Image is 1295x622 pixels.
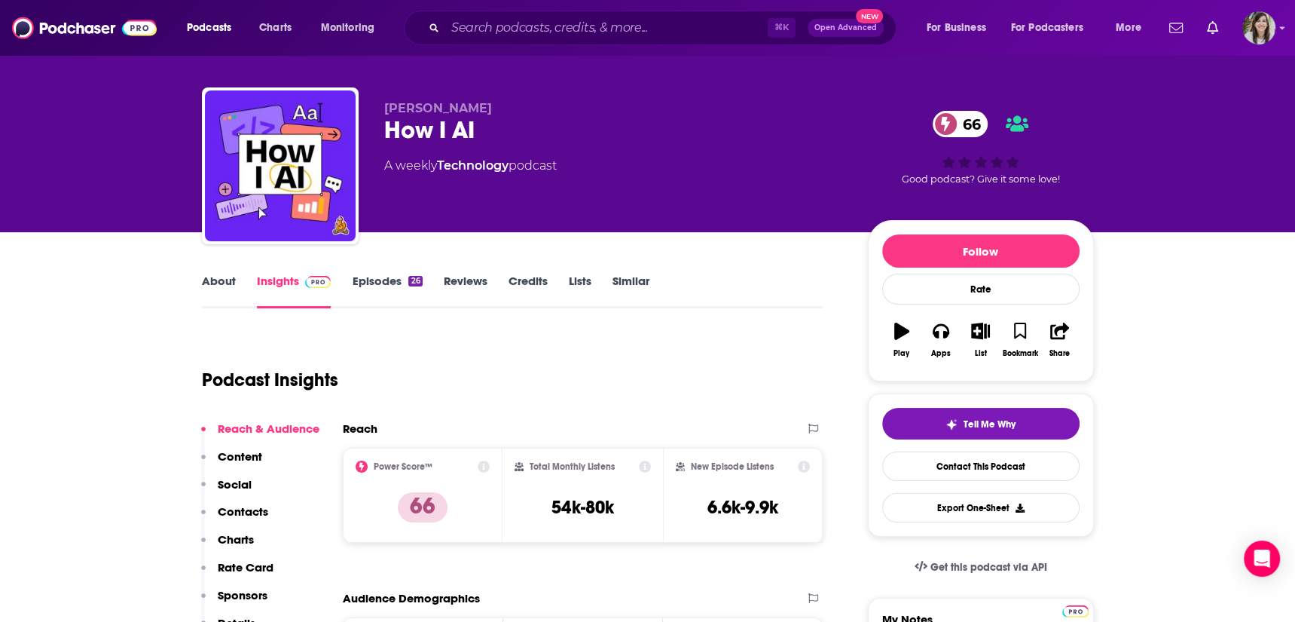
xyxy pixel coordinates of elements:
span: For Podcasters [1011,17,1083,38]
img: Podchaser Pro [1062,605,1089,617]
button: Contacts [201,504,268,532]
button: open menu [310,16,394,40]
img: Podchaser Pro [305,276,331,288]
a: Credits [509,274,548,308]
span: Good podcast? Give it some love! [902,173,1060,185]
span: Monitoring [321,17,374,38]
button: Show profile menu [1242,11,1275,44]
h2: Audience Demographics [343,591,480,605]
button: Sponsors [201,588,267,616]
a: Get this podcast via API [903,549,1059,586]
a: Charts [249,16,301,40]
span: Logged in as devinandrade [1242,11,1275,44]
a: Contact This Podcast [882,452,1080,481]
div: Apps [931,349,951,358]
button: Follow [882,234,1080,268]
input: Search podcasts, credits, & more... [445,16,768,40]
button: tell me why sparkleTell Me Why [882,408,1080,440]
h1: Podcast Insights [202,369,338,391]
button: open menu [1001,16,1105,40]
img: User Profile [1242,11,1275,44]
span: Charts [259,17,292,38]
a: Pro website [1062,603,1089,617]
button: open menu [176,16,251,40]
img: How I AI [205,90,356,241]
img: Podchaser - Follow, Share and Rate Podcasts [12,14,157,42]
p: Content [218,449,262,464]
p: Contacts [218,504,268,519]
div: Play [893,349,909,358]
span: For Business [927,17,986,38]
p: Rate Card [218,560,273,575]
button: Play [882,313,921,367]
a: InsightsPodchaser Pro [257,274,331,308]
div: Open Intercom Messenger [1244,541,1280,577]
span: Podcasts [187,17,231,38]
p: Sponsors [218,588,267,602]
div: 26 [408,276,422,286]
span: New [856,9,883,23]
button: Charts [201,532,254,560]
button: Share [1040,313,1079,367]
a: Technology [437,158,509,173]
div: List [975,349,987,358]
div: Bookmark [1002,349,1037,358]
h2: Power Score™ [374,461,432,472]
div: Search podcasts, credits, & more... [418,11,911,45]
button: Bookmark [1000,313,1040,367]
a: Show notifications dropdown [1163,15,1189,41]
button: Content [201,449,262,477]
button: List [961,313,1000,367]
h3: 6.6k-9.9k [707,496,778,519]
span: Tell Me Why [964,418,1016,430]
button: open menu [1105,16,1160,40]
span: [PERSON_NAME] [384,101,492,115]
img: tell me why sparkle [945,418,958,430]
p: 66 [398,492,447,522]
h3: 54k-80k [551,496,613,519]
a: Episodes26 [352,274,422,308]
h2: Reach [343,421,377,436]
div: Rate [882,274,1080,305]
button: Social [201,477,252,505]
span: 66 [948,111,988,137]
p: Charts [218,532,254,547]
button: Export One-Sheet [882,493,1080,522]
span: Get this podcast via API [930,561,1046,574]
div: 66Good podcast? Give it some love! [868,101,1094,195]
button: Open AdvancedNew [808,19,884,37]
a: Lists [569,274,591,308]
a: Show notifications dropdown [1201,15,1224,41]
a: 66 [933,111,988,137]
a: Similar [612,274,649,308]
button: open menu [916,16,1005,40]
p: Reach & Audience [218,421,319,436]
h2: New Episode Listens [691,461,774,472]
button: Rate Card [201,560,273,588]
div: Share [1049,349,1070,358]
span: Open Advanced [814,24,877,32]
span: More [1116,17,1141,38]
h2: Total Monthly Listens [530,461,615,472]
div: A weekly podcast [384,157,557,175]
p: Social [218,477,252,492]
span: ⌘ K [768,18,796,38]
button: Reach & Audience [201,421,319,449]
a: About [202,274,236,308]
a: Reviews [444,274,487,308]
button: Apps [921,313,961,367]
